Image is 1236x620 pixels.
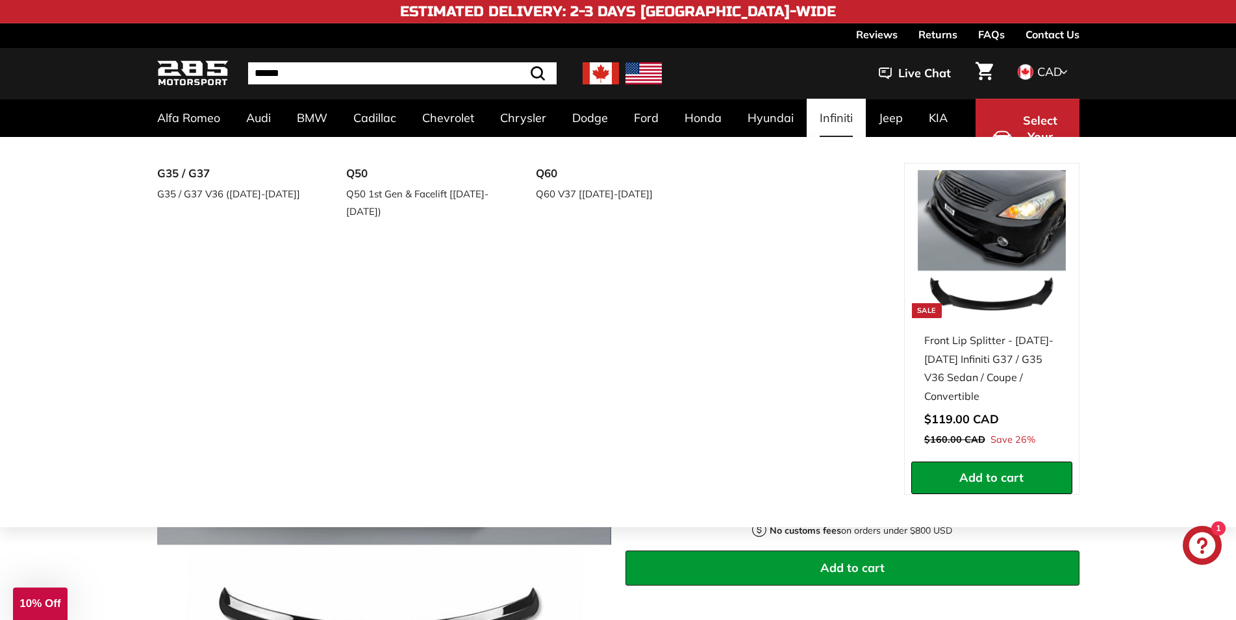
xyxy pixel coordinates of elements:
a: Q60 [536,163,689,184]
span: Add to cart [959,470,1024,485]
a: BMW [284,99,340,137]
a: Infiniti [807,99,866,137]
a: Jeep [866,99,916,137]
h4: Estimated Delivery: 2-3 Days [GEOGRAPHIC_DATA]-Wide [400,4,836,19]
a: Q60 V37 [[DATE]-[DATE]] [536,184,689,203]
a: Chevrolet [409,99,487,137]
a: Sale Front Lip Splitter - [DATE]-[DATE] Infiniti G37 / G35 V36 Sedan / Coupe / Convertible Save 26% [911,164,1072,462]
a: Honda [672,99,735,137]
span: Select Your Vehicle [1018,112,1063,162]
div: Sale [912,303,942,318]
div: Front Lip Splitter - [DATE]-[DATE] Infiniti G37 / G35 V36 Sedan / Coupe / Convertible [924,331,1059,406]
span: Live Chat [898,65,951,82]
a: G35 / G37 [157,163,310,184]
a: Chrysler [487,99,559,137]
p: on orders under $800 USD [770,524,952,538]
a: Q50 1st Gen & Facelift [[DATE]-[DATE]) [346,184,499,221]
a: Reviews [856,23,898,45]
a: KIA [916,99,961,137]
span: CAD [1037,64,1062,79]
div: 10% Off [13,588,68,620]
span: $160.00 CAD [924,434,985,445]
span: 10% Off [19,597,60,610]
a: Dodge [559,99,621,137]
a: G35 / G37 V36 ([DATE]-[DATE]] [157,184,310,203]
strong: No customs fees [770,525,841,536]
inbox-online-store-chat: Shopify online store chat [1179,526,1226,568]
a: Hyundai [735,99,807,137]
a: Cadillac [340,99,409,137]
a: Cart [968,51,1001,95]
a: Returns [918,23,957,45]
span: Save 26% [990,432,1035,449]
button: Add to cart [625,551,1079,586]
span: Add to cart [820,560,885,575]
a: Audi [233,99,284,137]
span: $119.00 CAD [924,412,999,427]
a: Ford [621,99,672,137]
button: Live Chat [862,57,968,90]
img: Logo_285_Motorsport_areodynamics_components [157,58,229,89]
button: Add to cart [911,462,1072,494]
input: Search [248,62,557,84]
a: FAQs [978,23,1005,45]
a: Q50 [346,163,499,184]
a: Alfa Romeo [144,99,233,137]
a: Contact Us [1026,23,1079,45]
